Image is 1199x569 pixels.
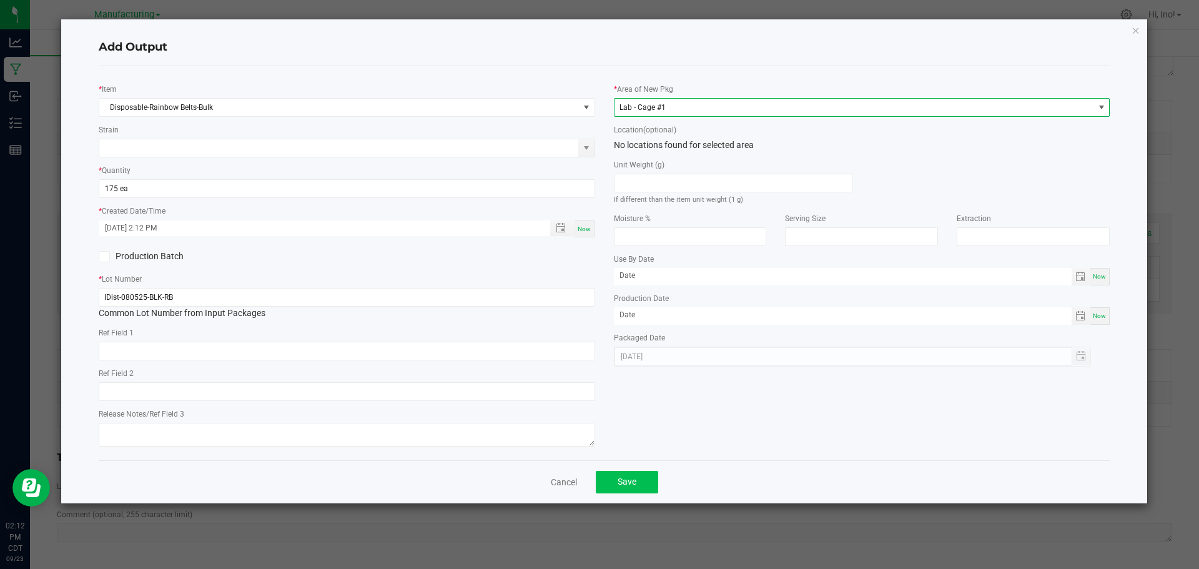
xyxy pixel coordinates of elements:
[614,159,664,171] label: Unit Weight (g)
[1072,307,1090,325] span: Toggle calendar
[99,408,184,420] label: Release Notes/Ref Field 3
[614,332,665,344] label: Packaged Date
[614,195,743,204] small: If different than the item unit weight (1 g)
[99,288,595,320] div: Common Lot Number from Input Packages
[102,274,142,285] label: Lot Number
[957,213,991,224] label: Extraction
[596,471,658,493] button: Save
[99,327,134,339] label: Ref Field 1
[614,293,669,304] label: Production Date
[99,99,579,116] span: Disposable-Rainbow Belts-Bulk
[102,205,165,217] label: Created Date/Time
[102,84,117,95] label: Item
[614,307,1072,323] input: Date
[99,368,134,379] label: Ref Field 2
[551,476,577,488] a: Cancel
[618,477,636,487] span: Save
[1072,268,1090,285] span: Toggle calendar
[99,250,337,263] label: Production Batch
[102,165,131,176] label: Quantity
[614,268,1072,284] input: Date
[1093,312,1106,319] span: Now
[1093,273,1106,280] span: Now
[614,140,754,150] span: No locations found for selected area
[12,469,50,507] iframe: Resource center
[643,126,676,134] span: (optional)
[614,213,651,224] label: Moisture %
[614,254,654,265] label: Use By Date
[578,225,591,232] span: Now
[99,39,1110,56] h4: Add Output
[99,220,537,236] input: Created Datetime
[619,103,666,112] span: Lab - Cage #1
[785,213,826,224] label: Serving Size
[614,124,676,136] label: Location
[550,220,575,236] span: Toggle popup
[99,124,119,136] label: Strain
[617,84,673,95] label: Area of New Pkg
